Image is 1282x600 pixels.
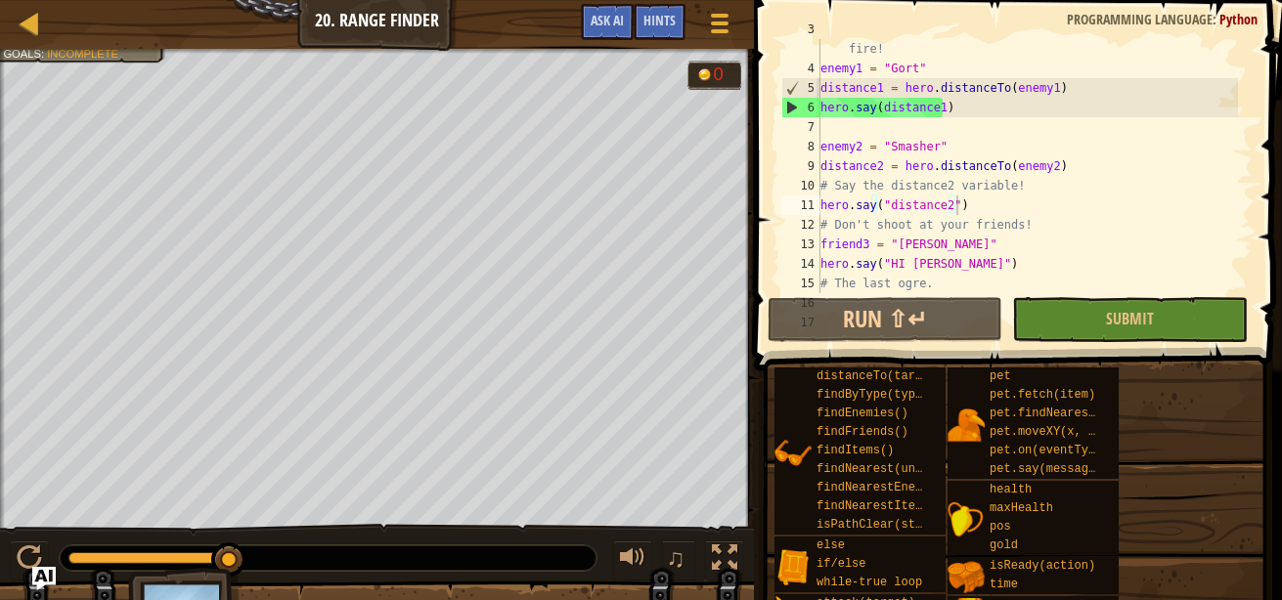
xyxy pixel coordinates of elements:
span: pos [990,520,1011,534]
span: else [817,538,845,552]
div: Team 'humans' has 0 gold. [687,61,741,90]
span: pet.say(message) [990,462,1102,476]
button: Ask AI [581,4,634,40]
span: findEnemies() [817,407,908,420]
button: Run ⇧↵ [768,297,1002,342]
span: findFriends() [817,425,908,439]
span: isPathClear(start, end) [817,518,979,532]
button: Toggle fullscreen [705,540,744,580]
button: Ask AI [32,567,56,590]
button: Ctrl + P: Play [10,540,49,580]
span: Python [1219,10,1258,28]
span: if/else [817,557,865,571]
button: Show game menu [695,4,744,50]
span: health [990,483,1032,496]
div: 8 [781,137,820,156]
span: distanceTo(target) [817,369,944,383]
span: pet.on(eventType, handler) [990,444,1172,457]
span: Hints [643,11,676,29]
span: time [990,578,1018,591]
div: 15 [781,274,820,293]
div: 3 [781,20,820,59]
span: findNearest(units) [817,462,944,476]
img: portrait.png [948,407,985,444]
span: Ask AI [591,11,624,29]
img: portrait.png [774,435,812,472]
span: isReady(action) [990,559,1095,573]
div: 13 [781,235,820,254]
div: 10 [781,176,820,195]
div: 11 [781,195,820,215]
span: pet [990,369,1011,383]
div: 0 [714,65,733,83]
span: : [1213,10,1219,28]
span: findByType(type, units) [817,388,979,402]
span: pet.fetch(item) [990,388,1095,402]
img: portrait.png [774,548,812,585]
span: pet.findNearestByType(type) [990,407,1179,420]
div: 12 [781,215,820,235]
span: maxHealth [990,501,1053,515]
span: while-true loop [817,576,922,589]
div: 5 [782,78,820,98]
span: findItems() [817,444,894,457]
span: findNearestItem() [817,499,936,513]
button: Submit [1012,297,1247,342]
span: Submit [1106,308,1154,329]
span: findNearestEnemy() [817,481,944,494]
img: portrait.png [948,559,985,596]
div: 16 [781,293,820,313]
span: pet.moveXY(x, y) [990,425,1102,439]
button: ♫ [662,540,695,580]
img: portrait.png [948,501,985,538]
button: Adjust volume [613,540,652,580]
span: gold [990,538,1018,552]
div: 7 [781,117,820,137]
div: 6 [782,98,820,117]
span: Programming language [1067,10,1213,28]
div: 9 [781,156,820,176]
div: 14 [781,254,820,274]
span: ♫ [666,543,685,573]
div: 4 [781,59,820,78]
